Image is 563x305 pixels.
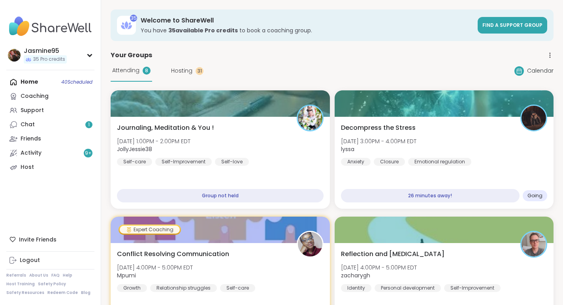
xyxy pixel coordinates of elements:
span: Going [527,193,542,199]
img: Mpumi [298,232,322,256]
div: Emotional regulation [408,158,471,166]
div: Self-Improvement [444,284,501,292]
a: Friends [6,132,94,146]
div: Expert Coaching [120,226,180,234]
div: Self-care [117,158,152,166]
img: lyssa [522,106,546,130]
span: [DATE] 1:00PM - 2:00PM EDT [117,137,190,145]
div: Jasmine95 [24,47,67,55]
span: Attending [112,66,139,75]
b: JollyJessie38 [117,145,152,153]
a: Help [63,273,72,278]
b: 35 available Pro credit s [168,26,238,34]
a: Host [6,160,94,174]
a: Host Training [6,281,35,287]
div: Self-Improvement [155,158,212,166]
div: Identity [341,284,371,292]
span: Conflict Resolving Communication [117,249,229,259]
div: Friends [21,135,41,143]
div: 8 [143,67,151,75]
b: Mpumi [117,271,136,279]
span: 9 + [85,150,92,157]
div: 26 minutes away! [341,189,520,202]
img: Jasmine95 [8,49,21,62]
a: Logout [6,253,94,268]
a: Referrals [6,273,26,278]
span: Find a support group [482,22,542,28]
div: Group not held [117,189,324,202]
div: Invite Friends [6,232,94,247]
div: Relationship struggles [150,284,217,292]
a: Activity9+ [6,146,94,160]
h3: Welcome to ShareWell [141,16,473,25]
a: Chat1 [6,118,94,132]
h3: You have to book a coaching group. [141,26,473,34]
div: Host [21,163,34,171]
img: JollyJessie38 [298,106,322,130]
span: Hosting [171,67,192,75]
div: Self-care [220,284,255,292]
a: About Us [29,273,48,278]
div: Self-love [215,158,249,166]
div: Support [21,107,44,114]
b: lyssa [341,145,354,153]
a: Support [6,103,94,118]
div: Closure [374,158,405,166]
a: FAQ [51,273,60,278]
a: Blog [81,290,90,296]
span: [DATE] 3:00PM - 4:00PM EDT [341,137,416,145]
span: Journaling, Meditation & You ! [117,123,214,133]
span: [DATE] 4:00PM - 5:00PM EDT [341,264,417,271]
span: Your Groups [111,51,152,60]
div: Activity [21,149,41,157]
div: Logout [20,256,40,264]
span: Calendar [527,67,554,75]
a: Find a support group [478,17,547,34]
a: Safety Resources [6,290,44,296]
span: Reflection and [MEDICAL_DATA] [341,249,444,259]
a: Coaching [6,89,94,103]
img: ShareWell Nav Logo [6,13,94,40]
div: Personal development [375,284,441,292]
div: 31 [196,67,203,75]
div: Anxiety [341,158,371,166]
a: Safety Policy [38,281,66,287]
div: Chat [21,121,35,129]
img: zacharygh [522,232,546,256]
a: Redeem Code [47,290,78,296]
span: 1 [88,122,90,128]
span: [DATE] 4:00PM - 5:00PM EDT [117,264,193,271]
span: Decompress the Stress [341,123,416,133]
b: zacharygh [341,271,370,279]
div: 35 [130,15,137,22]
span: 35 Pro credits [33,56,65,63]
div: Coaching [21,92,49,100]
div: Growth [117,284,147,292]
